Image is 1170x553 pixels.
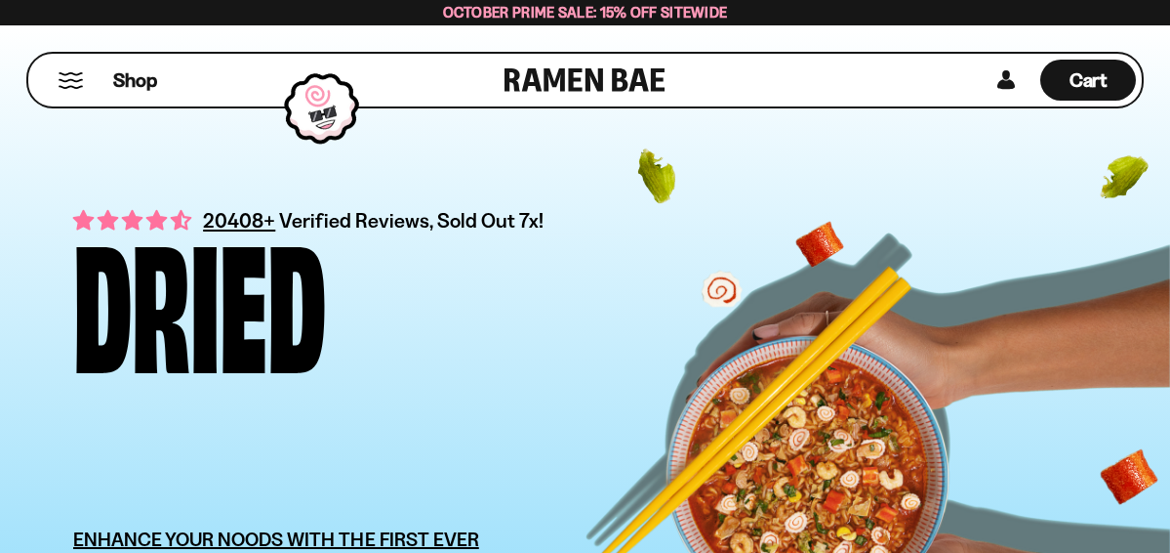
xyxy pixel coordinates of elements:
span: Shop [113,67,157,94]
a: Shop [113,60,157,101]
button: Mobile Menu Trigger [58,72,84,89]
span: Cart [1069,68,1108,92]
div: Dried [73,231,326,364]
span: Verified Reviews, Sold Out 7x! [279,208,544,233]
div: Cart [1040,54,1136,106]
span: October Prime Sale: 15% off Sitewide [443,3,728,21]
